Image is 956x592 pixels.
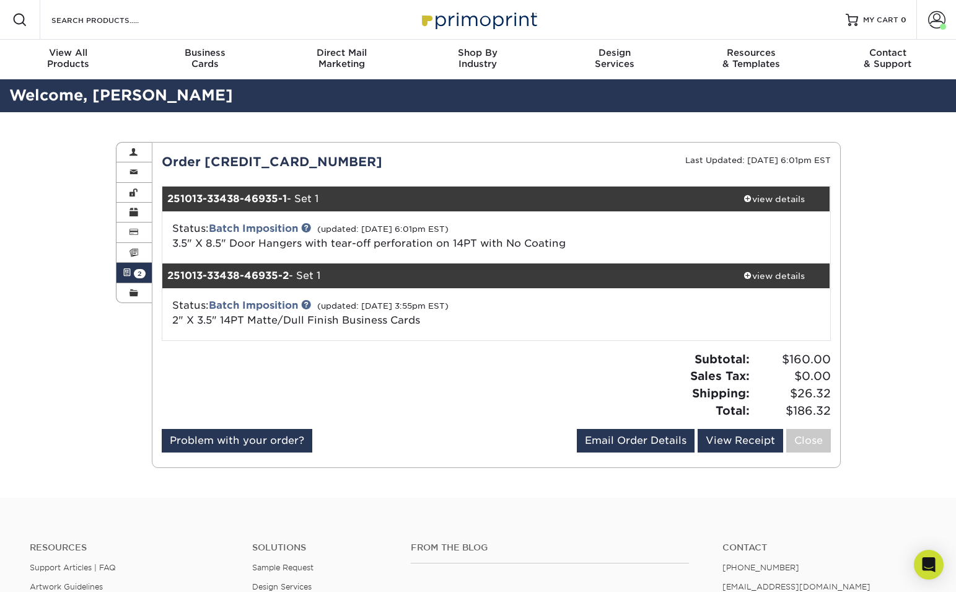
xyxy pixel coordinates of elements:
[901,15,906,24] span: 0
[914,550,944,580] div: Open Intercom Messenger
[162,263,719,288] div: - Set 1
[273,47,410,58] span: Direct Mail
[722,563,799,572] a: [PHONE_NUMBER]
[162,187,719,211] div: - Set 1
[50,12,171,27] input: SEARCH PRODUCTS.....
[163,221,607,251] div: Status:
[273,47,410,69] div: Marketing
[753,351,831,368] span: $160.00
[716,404,750,417] strong: Total:
[163,298,607,328] div: Status:
[410,40,546,79] a: Shop ByIndustry
[172,237,566,249] a: 3.5" X 8.5" Door Hangers with tear-off perforation on 14PT with No Coating
[698,429,783,453] a: View Receipt
[820,47,956,58] span: Contact
[136,47,273,69] div: Cards
[820,47,956,69] div: & Support
[546,40,683,79] a: DesignServices
[722,542,926,553] a: Contact
[30,542,234,553] h4: Resources
[683,47,819,58] span: Resources
[209,223,298,234] a: Batch Imposition
[719,193,830,205] div: view details
[134,269,146,278] span: 2
[167,193,287,205] strong: 251013-33438-46935-1
[116,263,152,283] a: 2
[252,563,314,572] a: Sample Request
[152,152,496,171] div: Order [CREDIT_CARD_NUMBER]
[685,156,831,165] small: Last Updated: [DATE] 6:01pm EST
[820,40,956,79] a: Contact& Support
[546,47,683,69] div: Services
[719,187,830,211] a: view details
[416,6,540,33] img: Primoprint
[719,270,830,282] div: view details
[683,47,819,69] div: & Templates
[273,40,410,79] a: Direct MailMarketing
[317,301,449,311] small: (updated: [DATE] 3:55pm EST)
[252,582,312,591] a: Design Services
[690,369,750,382] strong: Sales Tax:
[683,40,819,79] a: Resources& Templates
[692,386,750,400] strong: Shipping:
[722,582,870,591] a: [EMAIL_ADDRESS][DOMAIN_NAME]
[172,314,420,326] a: 2" X 3.5" 14PT Matte/Dull Finish Business Cards
[136,47,273,58] span: Business
[546,47,683,58] span: Design
[410,47,546,58] span: Shop By
[410,47,546,69] div: Industry
[577,429,695,453] a: Email Order Details
[209,299,298,311] a: Batch Imposition
[786,429,831,453] a: Close
[695,352,750,366] strong: Subtotal:
[753,368,831,385] span: $0.00
[863,15,898,25] span: MY CART
[753,402,831,420] span: $186.32
[411,542,689,553] h4: From the Blog
[719,263,830,288] a: view details
[317,224,449,234] small: (updated: [DATE] 6:01pm EST)
[136,40,273,79] a: BusinessCards
[252,542,392,553] h4: Solutions
[162,429,312,453] a: Problem with your order?
[167,270,289,281] strong: 251013-33438-46935-2
[753,385,831,402] span: $26.32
